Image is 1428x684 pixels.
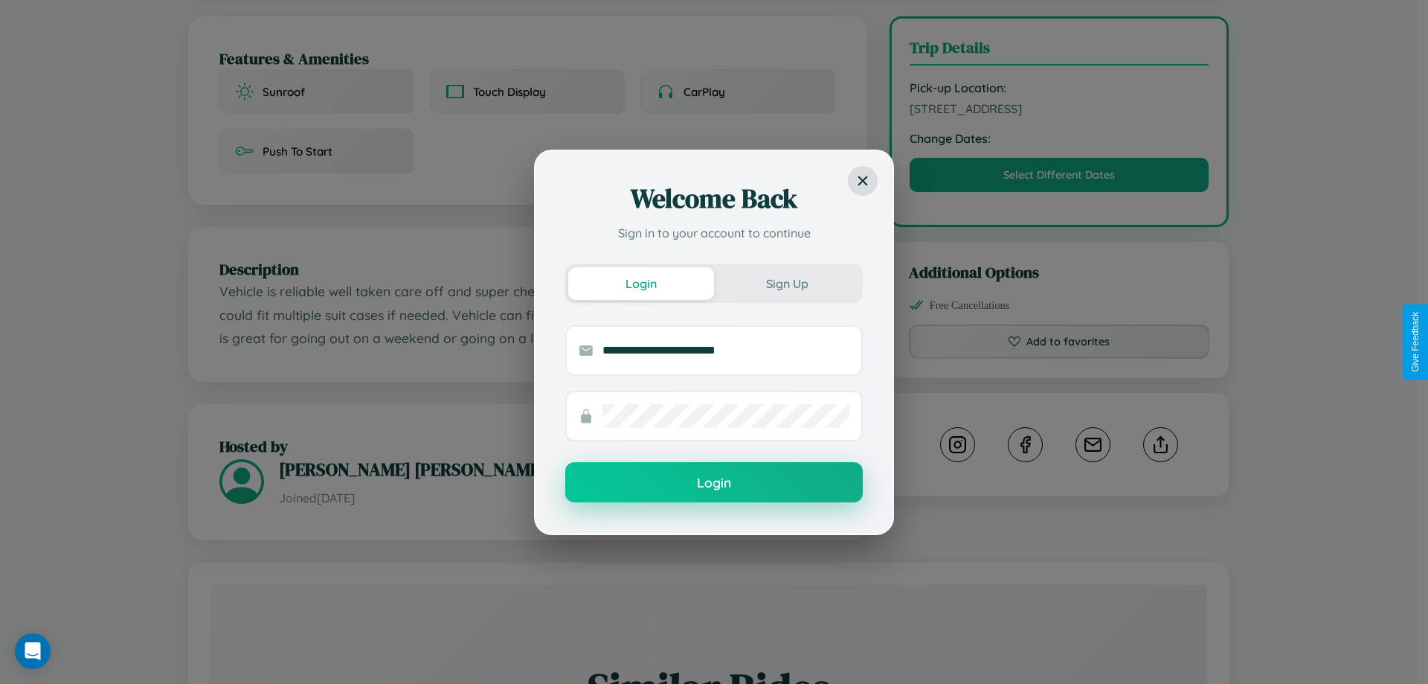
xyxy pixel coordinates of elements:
button: Sign Up [714,267,860,300]
div: Give Feedback [1410,312,1421,372]
p: Sign in to your account to continue [565,224,863,242]
h2: Welcome Back [565,181,863,217]
button: Login [568,267,714,300]
div: Open Intercom Messenger [15,633,51,669]
button: Login [565,462,863,502]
